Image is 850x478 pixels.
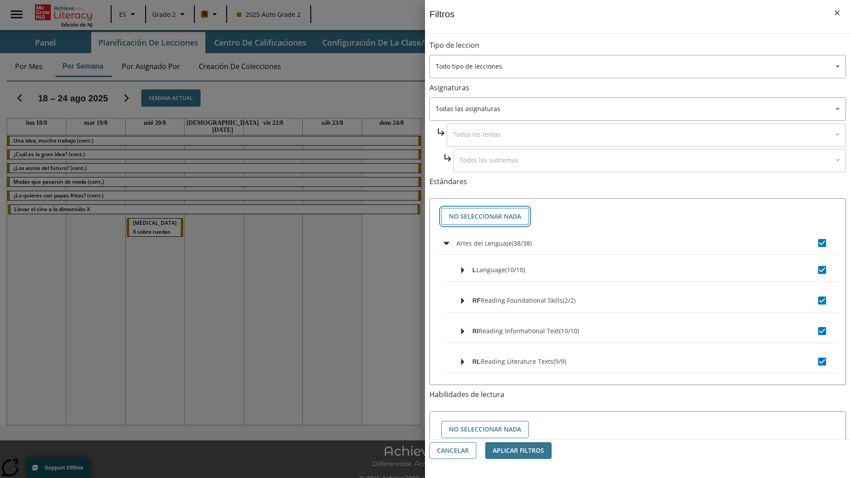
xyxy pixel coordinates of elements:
span: Language [476,266,505,274]
h1: Filtros [429,9,455,33]
div: Seleccione estándares [437,206,838,227]
div: Seleccione habilidades [437,419,838,440]
p: Asignaturas [429,83,846,93]
span: 38 estándares seleccionados/38 estándares en grupo [512,239,532,247]
span: Artes del Lenguaje [456,239,512,247]
span: Reading Informational Text [479,327,559,335]
div: Seleccione una Asignatura [429,97,846,121]
button: Cancelar [429,442,476,459]
p: Tipo de leccion [429,40,846,50]
span: 10 estándares seleccionados/10 estándares en grupo [505,266,525,274]
button: No seleccionar nada [441,421,529,438]
span: RI [472,328,479,335]
p: Habilidades de lectura [429,389,846,400]
span: 2 estándares seleccionados/2 estándares en grupo [563,296,576,305]
span: L [472,266,476,274]
ul: Seleccione estándares [439,231,838,445]
div: Seleccione una Asignatura [447,123,846,146]
span: RF [472,297,481,304]
span: Reading Foundational Skills [481,296,563,305]
button: Cerrar los filtros del Menú lateral [828,4,846,22]
p: Estándares [429,177,846,187]
span: 10 estándares seleccionados/10 estándares en grupo [559,327,579,335]
button: Aplicar Filtros [485,442,552,459]
span: RL [472,358,481,365]
span: 9 estándares seleccionados/9 estándares en grupo [553,357,566,366]
span: Reading Literature Texts [481,357,553,366]
button: No seleccionar nada [441,208,529,225]
div: Seleccione una Asignatura [453,149,846,172]
div: Seleccione un tipo de lección [429,55,846,78]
